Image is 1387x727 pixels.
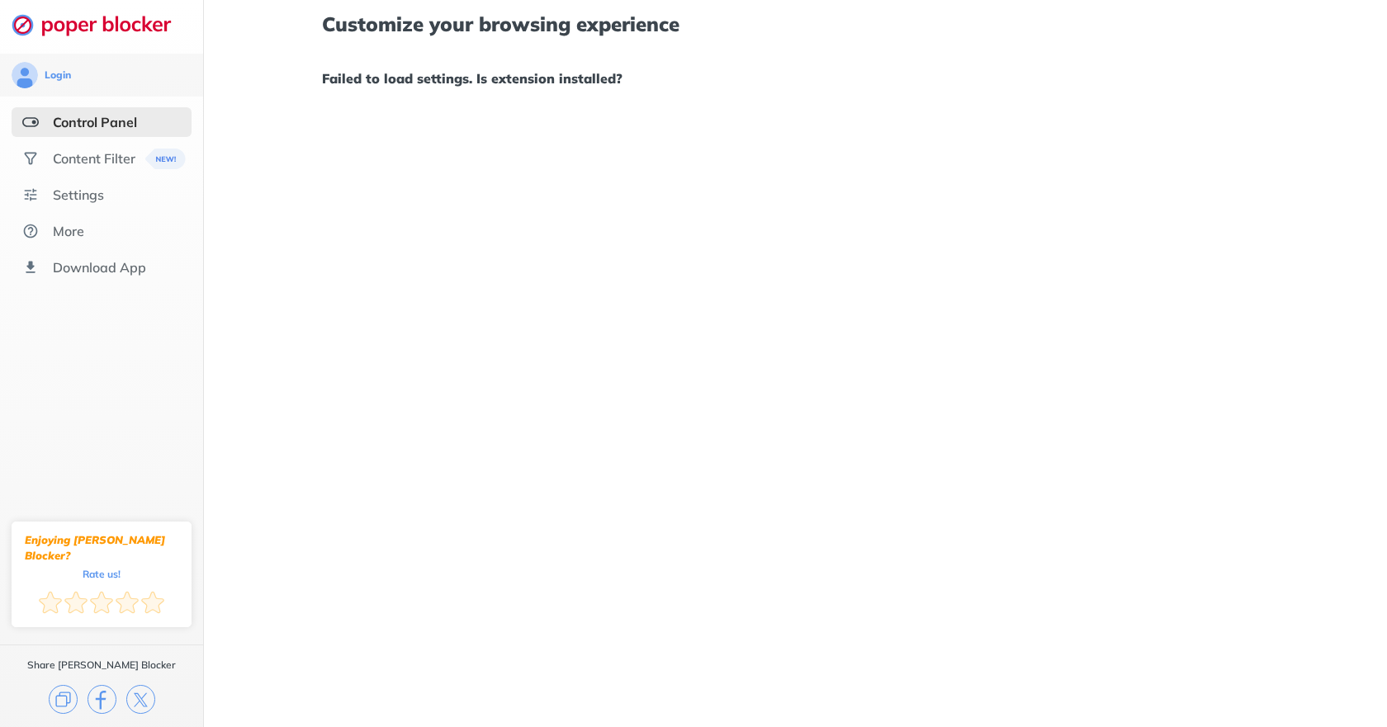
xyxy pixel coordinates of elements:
[22,186,39,203] img: settings.svg
[53,150,135,167] div: Content Filter
[53,186,104,203] div: Settings
[12,62,38,88] img: avatar.svg
[145,149,186,169] img: menuBanner.svg
[25,532,178,564] div: Enjoying [PERSON_NAME] Blocker?
[49,685,78,714] img: copy.svg
[12,13,189,36] img: logo-webpage.svg
[22,114,39,130] img: features-selected.svg
[322,68,1268,89] h1: Failed to load settings. Is extension installed?
[27,659,176,672] div: Share [PERSON_NAME] Blocker
[88,685,116,714] img: facebook.svg
[53,259,146,276] div: Download App
[126,685,155,714] img: x.svg
[53,223,84,239] div: More
[322,13,1268,35] h1: Customize your browsing experience
[22,223,39,239] img: about.svg
[83,570,121,578] div: Rate us!
[22,259,39,276] img: download-app.svg
[45,68,71,82] div: Login
[22,150,39,167] img: social.svg
[53,114,137,130] div: Control Panel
